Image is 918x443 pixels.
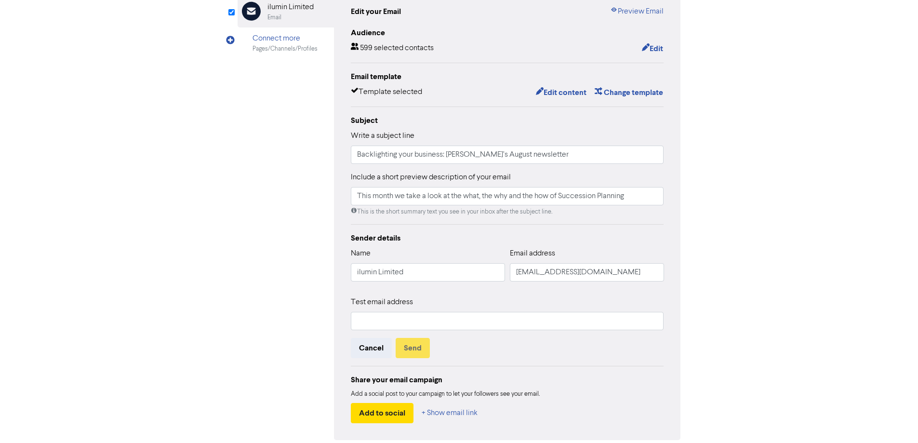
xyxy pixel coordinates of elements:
[267,13,281,22] div: Email
[535,86,587,99] button: Edit content
[351,296,413,308] label: Test email address
[510,248,555,259] label: Email address
[421,403,478,423] button: + Show email link
[351,403,413,423] button: Add to social
[351,42,434,55] div: 599 selected contacts
[351,389,664,399] div: Add a social post to your campaign to let your followers see your email.
[641,42,664,55] button: Edit
[351,338,392,358] button: Cancel
[253,44,318,54] div: Pages/Channels/Profiles
[351,374,664,386] div: Share your email campaign
[351,86,422,99] div: Template selected
[351,115,664,126] div: Subject
[351,248,371,259] label: Name
[610,6,664,17] a: Preview Email
[238,27,334,59] div: Connect morePages/Channels/Profiles
[797,339,918,443] iframe: Chat Widget
[253,33,318,44] div: Connect more
[351,71,664,82] div: Email template
[351,6,401,17] div: Edit your Email
[396,338,430,358] button: Send
[267,1,314,13] div: ilumin Limited
[351,232,664,244] div: Sender details
[351,27,664,39] div: Audience
[351,172,511,183] label: Include a short preview description of your email
[351,130,414,142] label: Write a subject line
[351,207,664,216] div: This is the short summary text you see in your inbox after the subject line.
[594,86,664,99] button: Change template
